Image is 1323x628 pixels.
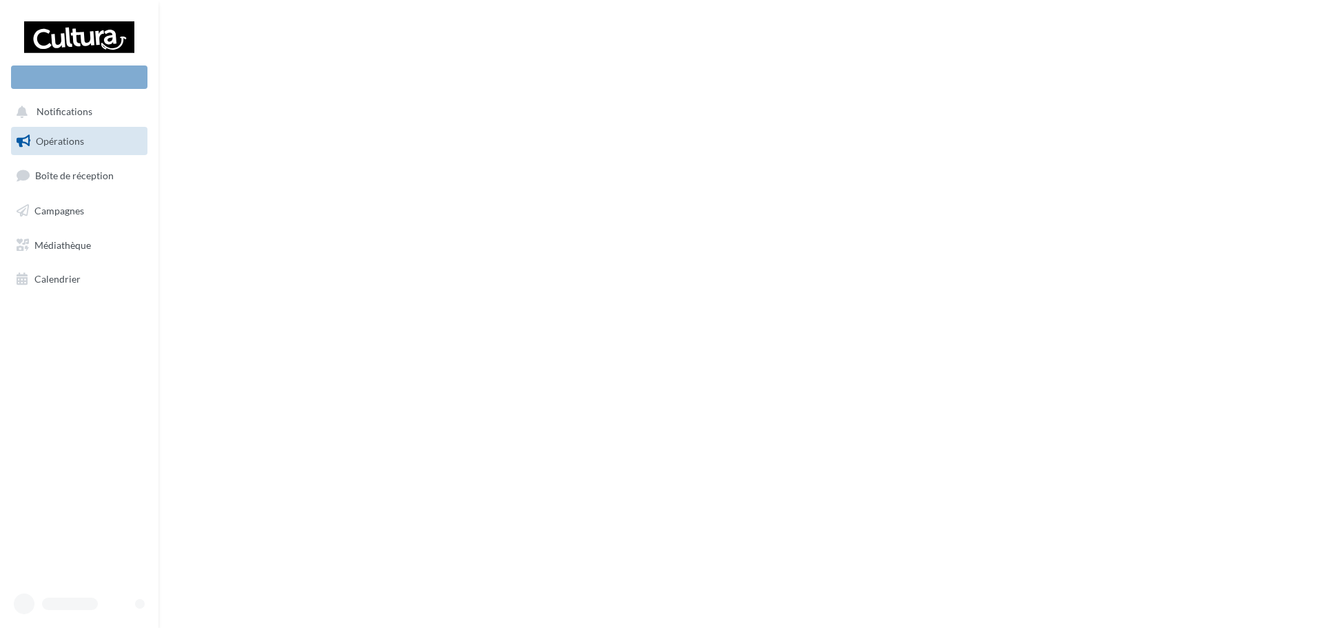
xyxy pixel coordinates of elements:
span: Calendrier [34,273,81,285]
a: Boîte de réception [8,161,150,190]
a: Médiathèque [8,231,150,260]
span: Opérations [36,135,84,147]
span: Campagnes [34,205,84,216]
a: Campagnes [8,196,150,225]
a: Opérations [8,127,150,156]
span: Boîte de réception [35,170,114,181]
span: Médiathèque [34,239,91,250]
div: Nouvelle campagne [11,65,147,89]
a: Calendrier [8,265,150,294]
span: Notifications [37,106,92,118]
